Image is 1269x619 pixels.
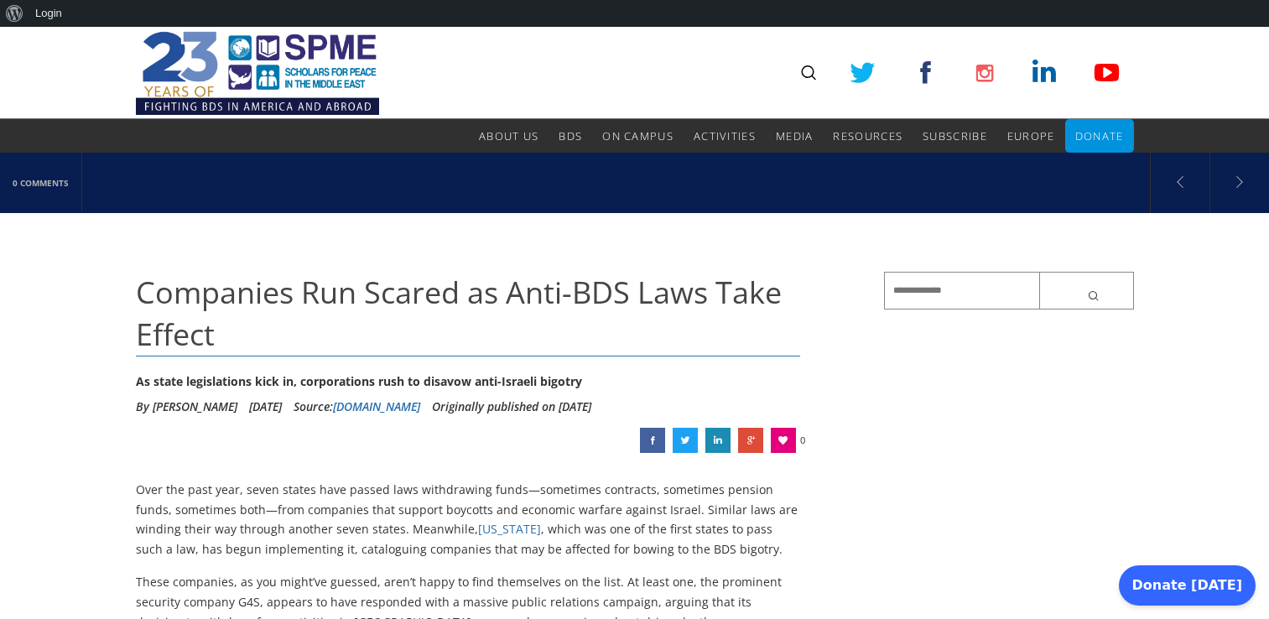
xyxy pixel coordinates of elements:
a: Companies Run Scared as Anti-BDS Laws Take Effect [640,428,665,453]
a: [US_STATE] [478,521,541,537]
span: 0 [800,428,805,453]
span: Media [776,128,814,143]
li: [DATE] [249,394,282,419]
a: On Campus [602,119,674,153]
a: Companies Run Scared as Anti-BDS Laws Take Effect [705,428,731,453]
span: Companies Run Scared as Anti-BDS Laws Take Effect [136,272,782,355]
img: SPME [136,27,379,119]
a: Companies Run Scared as Anti-BDS Laws Take Effect [673,428,698,453]
a: Media [776,119,814,153]
div: Source: [294,394,420,419]
span: BDS [559,128,582,143]
a: BDS [559,119,582,153]
a: Activities [694,119,756,153]
span: About Us [479,128,538,143]
span: Subscribe [923,128,987,143]
li: Originally published on [DATE] [432,394,591,419]
a: Resources [833,119,902,153]
li: By [PERSON_NAME] [136,394,237,419]
p: Over the past year, seven states have passed laws withdrawing funds—sometimes contracts, sometime... [136,480,801,559]
a: About Us [479,119,538,153]
span: Europe [1007,128,1055,143]
span: Donate [1075,128,1124,143]
span: Activities [694,128,756,143]
a: Europe [1007,119,1055,153]
a: Companies Run Scared as Anti-BDS Laws Take Effect [738,428,763,453]
a: Donate [1075,119,1124,153]
span: Resources [833,128,902,143]
a: [DOMAIN_NAME] [333,398,420,414]
span: On Campus [602,128,674,143]
div: As state legislations kick in, corporations rush to disavow anti-Israeli bigotry [136,369,801,394]
a: Subscribe [923,119,987,153]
